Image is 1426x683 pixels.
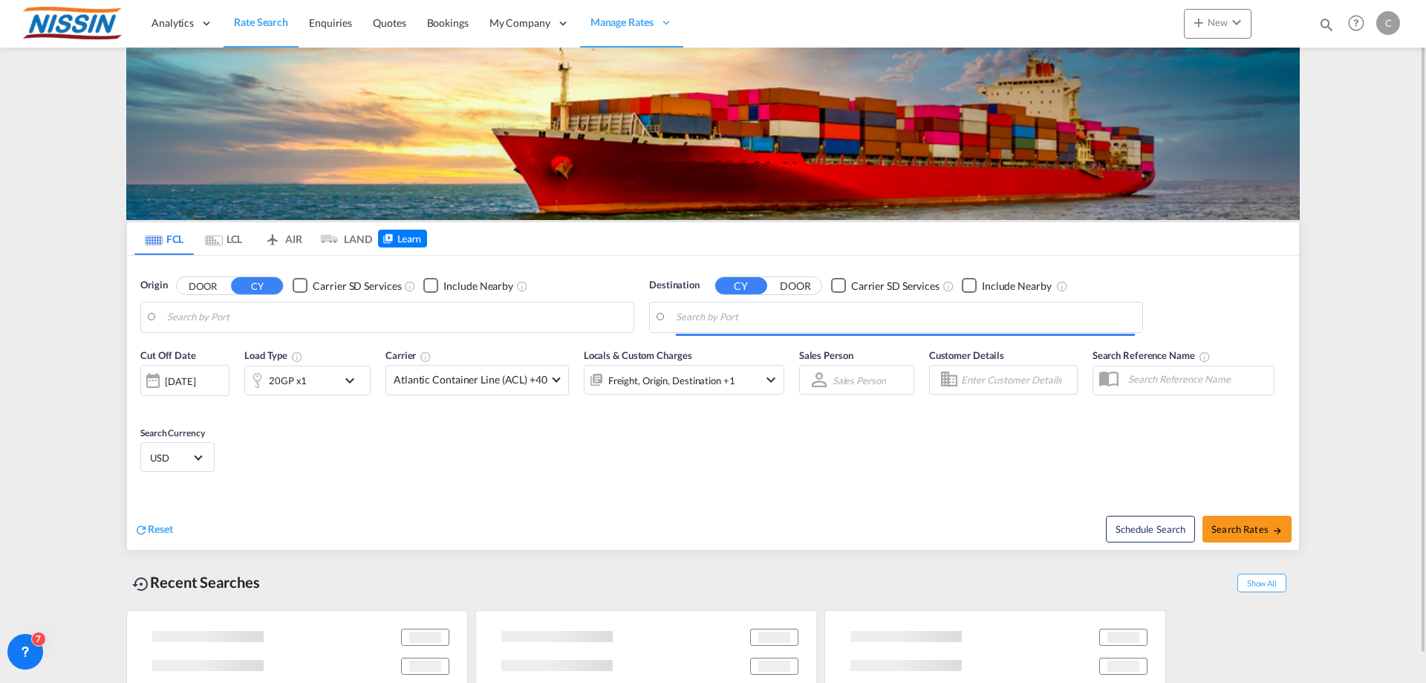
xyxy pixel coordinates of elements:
input: Search by Port [676,306,1135,328]
img: 485da9108dca11f0a63a77e390b9b49c.jpg [22,7,123,40]
md-checkbox: Checkbox No Ink [293,278,401,294]
button: CY [231,277,283,294]
span: Search Rates [1211,523,1283,535]
span: Locals & Custom Charges [584,349,692,361]
button: Search Ratesicon-arrow-right [1202,516,1292,543]
span: Cut Off Date [140,349,196,361]
div: Freight Origin Destination Factory Stuffingicon-chevron-down [584,365,784,395]
md-icon: The selected Trucker/Carrierwill be displayed in the rate results If the rates are from another f... [420,351,432,363]
md-icon: Unchecked: Search for CY (Container Yard) services for all selected carriers.Checked : Search for... [942,280,954,292]
input: Enter Customer Details [961,369,1072,391]
div: icon-refreshReset [134,522,173,538]
md-tab-item: AIR [253,222,313,255]
md-select: Sales Person [831,369,888,391]
div: Help [1344,10,1376,37]
span: My Company [489,16,550,30]
span: Origin [140,278,167,293]
md-checkbox: Checkbox No Ink [423,278,513,294]
button: DOOR [769,277,821,294]
div: Origin DOOR CY Checkbox No InkUnchecked: Search for CY (Container Yard) services for all selected... [127,256,1299,550]
div: 20GP x1icon-chevron-down [244,366,371,395]
div: 20GP x1 [269,370,307,391]
span: Atlantic Container Line (ACL) +40 [394,372,547,387]
div: Carrier SD Services [851,279,940,294]
div: Recent Searches [126,566,266,599]
span: Help [1344,10,1369,36]
md-tab-item: LCL [194,222,253,255]
span: Reset [148,522,173,535]
md-checkbox: Checkbox No Ink [962,278,1052,294]
md-icon: icon-refresh [134,523,148,537]
div: Include Nearby [982,279,1052,294]
span: USD [150,451,192,464]
div: Freight Origin Destination Factory Stuffing [608,370,735,391]
md-icon: Unchecked: Ignores neighbouring ports when fetching rates.Checked : Includes neighbouring ports w... [516,280,528,292]
div: [DATE] [140,365,229,396]
md-icon: icon-plus 400-fg [1190,13,1208,31]
div: Carrier SD Services [313,279,401,294]
span: Search Currency [140,427,205,438]
div: icon-magnify [1318,16,1335,39]
button: CY [715,277,767,294]
md-pagination-wrapper: Use the left and right arrow keys to navigate between tabs [134,222,372,255]
md-icon: icon-chevron-down [341,372,366,389]
button: DOOR [177,277,229,294]
md-icon: Your search will be saved by the below given name [1199,351,1211,363]
span: Manage Rates [590,15,654,30]
md-tab-item: FCL [134,222,194,255]
span: Carrier [385,349,432,361]
md-icon: icon-information-outline [291,351,303,363]
img: LCL+%26+FCL+BACKGROUND.png [126,48,1300,220]
span: Sales Person [799,349,853,361]
span: Analytics [152,16,194,30]
span: Load Type [244,349,303,361]
md-icon: icon-magnify [1318,16,1335,33]
input: Search Reference Name [1121,368,1274,390]
span: Show All [1237,574,1286,592]
md-icon: icon-chevron-down [762,371,780,389]
md-select: Select Currency: $ USDUnited States Dollar [149,447,206,468]
div: Include Nearby [443,279,513,294]
input: Search by Port [167,306,626,328]
md-icon: Unchecked: Ignores neighbouring ports when fetching rates.Checked : Includes neighbouring ports w... [1056,280,1068,292]
span: Bookings [427,16,469,29]
span: New [1190,16,1246,28]
span: Customer Details [929,349,1004,361]
md-icon: icon-backup-restore [132,575,150,593]
button: Note: By default Schedule search will only considerorigin ports, destination ports and cut off da... [1106,516,1195,543]
md-datepicker: Select [140,395,152,415]
md-checkbox: Checkbox No Ink [831,278,940,294]
span: Destination [649,278,700,293]
md-icon: icon-airplane [264,230,281,242]
button: icon-plus 400-fgNewicon-chevron-down [1184,9,1251,39]
md-icon: icon-arrow-right [1272,525,1283,536]
div: C [1376,11,1400,35]
md-icon: Unchecked: Search for CY (Container Yard) services for all selected carriers.Checked : Search for... [404,280,416,292]
md-icon: icon-chevron-down [1228,13,1246,31]
div: [DATE] [165,375,195,388]
span: Search Reference Name [1093,349,1211,361]
span: Rate Search [234,16,288,28]
span: Enquiries [309,16,352,29]
md-tab-item: LAND [313,222,372,255]
span: Quotes [373,16,406,29]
